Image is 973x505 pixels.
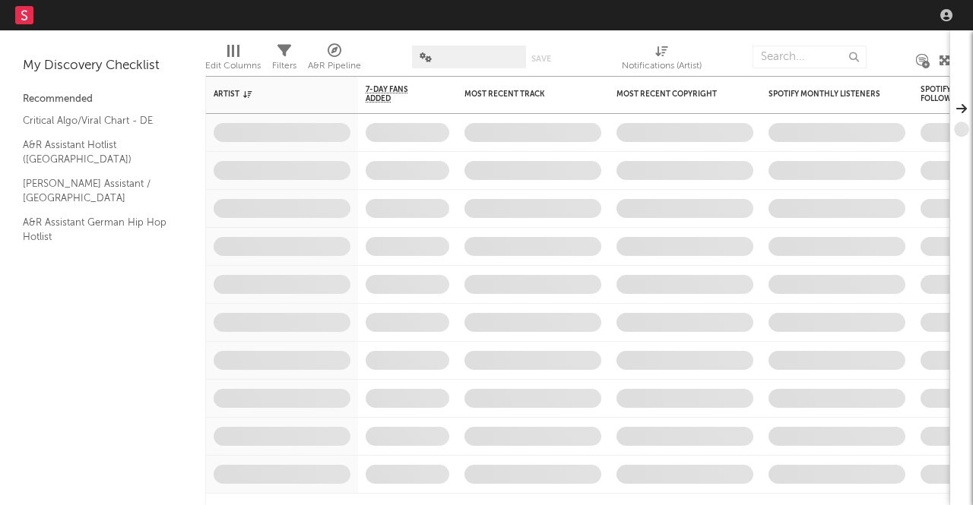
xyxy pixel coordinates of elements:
div: Filters [272,38,296,82]
a: Critical Algo/Viral Chart - DE [23,112,167,129]
a: A&R Assistant German Hip Hop Hotlist [23,214,167,245]
div: Spotify Monthly Listeners [769,90,883,99]
div: Recommended [23,90,182,109]
div: Artist [214,90,328,99]
div: Most Recent Track [464,90,578,99]
div: Notifications (Artist) [622,38,702,82]
input: Search... [753,46,867,68]
div: Notifications (Artist) [622,57,702,75]
a: Spotify Track Velocity Chart / DE [23,253,167,284]
a: [PERSON_NAME] Assistant / [GEOGRAPHIC_DATA] [23,175,167,207]
div: A&R Pipeline [308,57,361,75]
div: A&R Pipeline [308,38,361,82]
div: Edit Columns [205,38,261,82]
div: Filters [272,57,296,75]
span: 7-Day Fans Added [366,85,426,103]
button: Save [531,55,551,63]
a: A&R Assistant Hotlist ([GEOGRAPHIC_DATA]) [23,137,167,168]
div: Edit Columns [205,57,261,75]
div: My Discovery Checklist [23,57,182,75]
div: Most Recent Copyright [616,90,731,99]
